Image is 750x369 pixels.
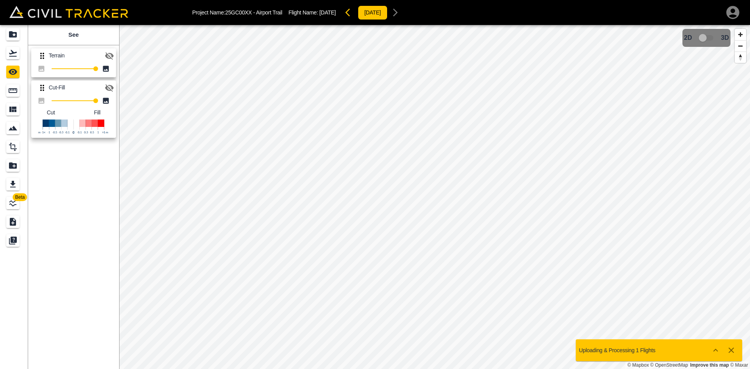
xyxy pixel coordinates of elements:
a: OpenStreetMap [650,362,688,368]
img: Civil Tracker [9,6,128,18]
a: Maxar [730,362,748,368]
button: Reset bearing to north [735,52,746,63]
a: Map feedback [690,362,729,368]
span: 3D model not uploaded yet [695,30,718,45]
button: [DATE] [358,5,387,20]
span: 2D [684,34,692,41]
button: Zoom out [735,40,746,52]
a: Mapbox [627,362,649,368]
span: [DATE] [320,9,336,16]
button: Zoom in [735,29,746,40]
p: Uploading & Processing 1 Flights [579,347,655,353]
canvas: Map [119,25,750,369]
p: Flight Name: [289,9,336,16]
span: 3D [721,34,729,41]
p: Project Name: 25GC00XX - Airport Trail [192,9,282,16]
button: Show more [708,342,723,358]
